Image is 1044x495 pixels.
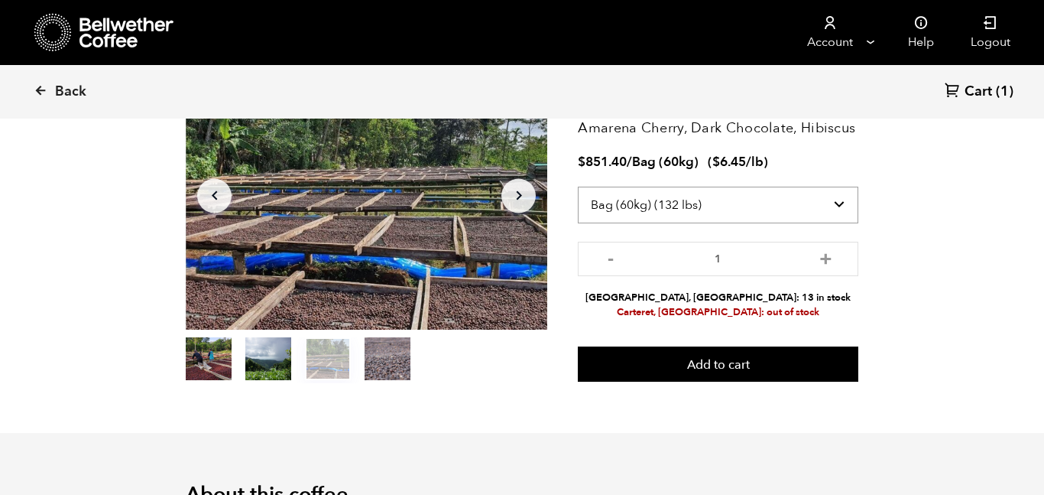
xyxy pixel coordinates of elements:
button: - [601,249,620,265]
li: [GEOGRAPHIC_DATA], [GEOGRAPHIC_DATA]: 13 in stock [578,291,858,305]
span: / [627,153,632,171]
span: Bag (60kg) [632,153,699,171]
span: ( ) [708,153,768,171]
span: Back [55,83,86,101]
li: Carteret, [GEOGRAPHIC_DATA]: out of stock [578,305,858,320]
span: (1) [996,83,1013,101]
button: Add to cart [578,347,858,382]
span: Cart [965,83,992,101]
span: /lb [746,153,764,171]
bdi: 6.45 [712,153,746,171]
span: $ [712,153,720,171]
a: Cart (1) [945,82,1013,103]
p: Amarena Cherry, Dark Chocolate, Hibiscus [578,118,858,138]
span: $ [578,153,585,171]
button: + [816,249,835,265]
bdi: 851.40 [578,153,627,171]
